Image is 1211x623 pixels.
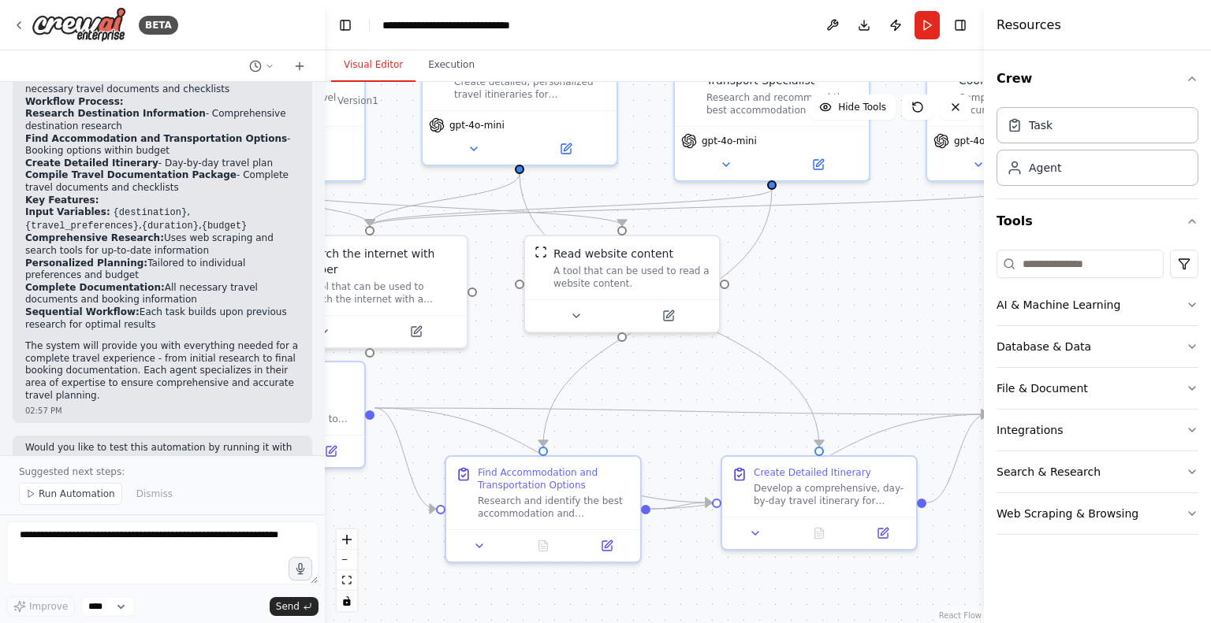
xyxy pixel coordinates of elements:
strong: Find Accommodation and Transportation Options [25,133,287,144]
li: - Booking options within budget [25,133,300,158]
li: Tailored to individual preferences and budget [25,258,300,282]
div: Search the internet with Serper [301,246,457,277]
strong: Comprehensive Research: [25,232,164,243]
div: 02:57 PM [25,405,300,417]
li: Each task builds upon previous research for optimal results [25,306,300,331]
button: zoom out [337,550,357,570]
button: Dismiss [129,483,181,505]
div: Accommodation and Transport SpecialistResearch and recommend the best accommodation options and t... [673,46,870,182]
g: Edge from 76e73f85-3b59-49dd-b07f-043d4efb3a59 to 6bf926b2-31d9-415b-81b3-a62468b33d3a [512,173,827,446]
nav: breadcrumb [382,17,557,33]
button: File & Document [997,368,1198,409]
button: Open in side panel [521,139,610,158]
button: Start a new chat [287,57,312,76]
div: Research and recommend the best accommodation options and transportation methods for {destination... [706,91,859,117]
div: Research Destination InformationConduct comprehensive research on {destination} to gather essenti... [169,361,366,469]
button: Open in side panel [624,306,713,325]
button: fit view [337,570,357,591]
button: Open in side panel [579,536,634,555]
button: Improve [6,596,75,617]
p: Suggested next steps: [19,465,306,478]
strong: Input Variables: [25,206,110,217]
code: {budget} [202,221,248,232]
span: gpt-4o-mini [702,135,757,147]
span: Improve [29,600,68,613]
div: ScrapeWebsiteToolRead website contentA tool that can be used to read a website content. [524,235,721,333]
span: gpt-4o-mini [449,119,505,132]
span: Send [276,600,300,613]
button: Visual Editor [331,49,415,82]
li: , , , [25,206,300,232]
img: Logo [32,7,126,43]
button: Open in side panel [855,524,910,543]
div: Create Detailed Itinerary [754,466,871,479]
code: {destination} [114,207,188,218]
li: - Comprehensive destination research [25,108,300,132]
span: Run Automation [39,488,115,500]
button: Open in side panel [773,155,863,174]
strong: Sequential Workflow: [25,306,140,317]
div: Develop a comprehensive, day-by-day travel itinerary for {destination} for {duration} based on th... [754,482,907,507]
div: Tools [997,243,1198,547]
button: No output available [786,524,853,543]
div: BETA [139,16,178,35]
p: The system will provide you with everything needed for a complete travel experience - from initia... [25,340,300,402]
span: Dismiss [136,488,173,500]
div: Find Accommodation and Transportation Options [478,466,631,491]
img: ScrapeWebsiteTool [535,246,547,258]
button: Switch to previous chat [243,57,281,76]
button: Integrations [997,410,1198,451]
g: Edge from 3f848aa4-30ea-40e2-affe-d324ce9410c3 to 085fd4c0-d904-466f-bcfc-f3c82e5560cb [259,189,630,225]
button: zoom in [337,529,357,550]
strong: Create Detailed Itinerary [25,158,158,169]
g: Edge from 983668d5-6630-4623-9b60-f9549afd1693 to 27ca1ea0-ebc9-4cf9-9a4e-d8a4ba61fc74 [374,400,435,517]
strong: Complete Documentation: [25,282,165,293]
button: Hide right sidebar [949,14,971,36]
button: Click to speak your automation idea [289,557,312,580]
button: Tools [997,199,1198,243]
div: A tool that can be used to read a website content. [553,265,710,290]
p: Would you like to test this automation by running it with specific destination and travel prefere... [25,442,300,466]
li: Uses web scraping and search tools for up-to-date information [25,232,300,257]
g: Edge from 27ca1ea0-ebc9-4cf9-9a4e-d8a4ba61fc74 to f1980a40-11c1-4f74-8cac-fb60c3dd4308 [650,406,987,517]
div: Find Accommodation and Transportation OptionsResearch and identify the best accommodation and tra... [445,455,642,563]
div: Create Detailed ItineraryDevelop a comprehensive, day-by-day travel itinerary for {destination} f... [721,455,918,551]
div: Create detailed, personalized travel itineraries for {destination} based on {duration}, {budget},... [421,46,618,166]
button: Web Scraping & Browsing [997,493,1198,534]
div: Task [1029,117,1053,133]
li: All necessary travel documents and booking information [25,282,300,306]
button: No output available [510,536,577,555]
div: A tool that can be used to search the internet with a search_query. Supports different search typ... [301,280,457,306]
span: Hide Tools [838,101,886,113]
g: Edge from 66cde3b1-e54a-479e-847c-0efacfbb9ae3 to b6ff2a56-e5a4-4085-aed3-f8de7d74c9e2 [362,189,1032,225]
div: Create detailed, personalized travel itineraries for {destination} based on {duration}, {budget},... [454,76,607,101]
button: Run Automation [19,483,122,505]
strong: Research Destination Information [25,108,206,119]
a: React Flow attribution [939,611,982,620]
code: Travel Documentation Coordinator [25,72,207,83]
strong: Compile Travel Documentation Package [25,169,237,180]
div: SerperDevToolSearch the internet with SerperA tool that can be used to search the internet with a... [271,235,468,349]
div: Research and identify the best accommodation and transportation options for the {destination} tri... [478,495,631,520]
g: Edge from 983668d5-6630-4623-9b60-f9549afd1693 to f1980a40-11c1-4f74-8cac-fb60c3dd4308 [374,400,987,422]
li: - Compiles all necessary travel documents and checklists [25,71,300,96]
div: Agent [1029,160,1061,176]
button: Hide left sidebar [334,14,356,36]
strong: Workflow Process: [25,96,124,107]
button: Execution [415,49,487,82]
g: Edge from 6a9f83b9-e60c-4f0b-807c-a66390ec7313 to 27ca1ea0-ebc9-4cf9-9a4e-d8a4ba61fc74 [535,189,780,446]
button: Send [270,597,319,616]
button: AI & Machine Learning [997,284,1198,325]
div: React Flow controls [337,529,357,611]
code: {travel_preferences} [25,221,139,232]
g: Edge from 6bf926b2-31d9-415b-81b3-a62468b33d3a to f1980a40-11c1-4f74-8cac-fb60c3dd4308 [926,406,987,510]
strong: Key Features: [25,195,99,206]
button: Search & Research [997,451,1198,492]
span: gpt-4o-mini [954,135,1009,147]
g: Edge from 76e73f85-3b59-49dd-b07f-043d4efb3a59 to b6ff2a56-e5a4-4085-aed3-f8de7d74c9e2 [362,173,527,225]
div: Read website content [553,246,673,261]
li: - Complete travel documents and checklists [25,169,300,194]
h4: Resources [997,16,1061,35]
code: {duration} [142,221,199,232]
div: Crew [997,101,1198,198]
